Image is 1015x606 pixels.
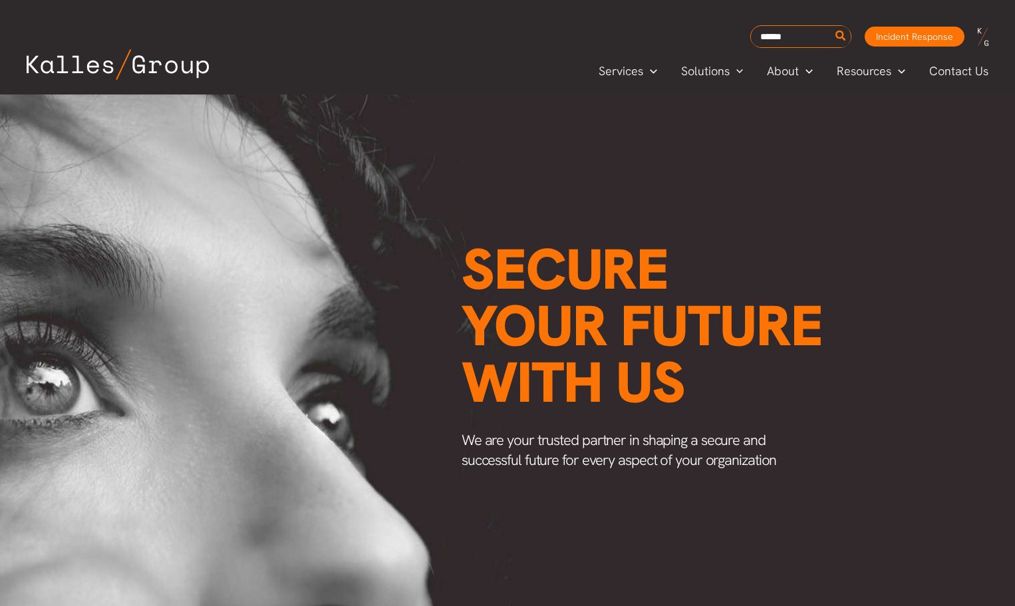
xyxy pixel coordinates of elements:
a: Contact Us [917,61,1002,81]
span: Resources [837,61,891,81]
span: Menu Toggle [799,61,813,81]
img: Kalles Group [27,49,209,80]
a: ResourcesMenu Toggle [825,61,917,81]
a: AboutMenu Toggle [755,61,825,81]
span: About [767,61,799,81]
button: Search [833,26,849,47]
span: Menu Toggle [730,61,744,81]
span: Menu Toggle [891,61,905,81]
a: Incident Response [865,27,964,47]
span: Contact Us [929,61,988,81]
span: Menu Toggle [643,61,657,81]
a: ServicesMenu Toggle [587,61,669,81]
a: SolutionsMenu Toggle [669,61,756,81]
nav: Primary Site Navigation [587,60,1002,82]
span: Secure your future with us [462,232,823,419]
span: Solutions [681,61,730,81]
span: We are your trusted partner in shaping a secure and successful future for every aspect of your or... [462,430,777,470]
span: Services [599,61,643,81]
